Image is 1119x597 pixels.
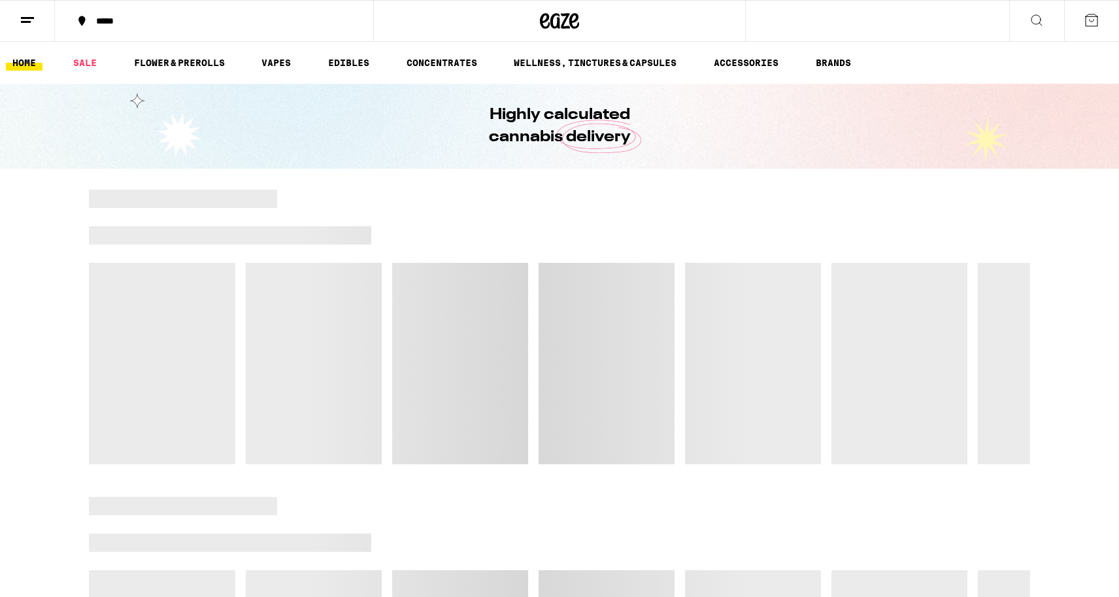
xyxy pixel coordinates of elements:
a: WELLNESS, TINCTURES & CAPSULES [507,55,683,71]
a: ACCESSORIES [707,55,785,71]
h1: Highly calculated cannabis delivery [452,104,667,148]
a: BRANDS [809,55,858,71]
a: HOME [6,55,42,71]
a: VAPES [255,55,297,71]
a: EDIBLES [322,55,376,71]
a: CONCENTRATES [400,55,484,71]
a: FLOWER & PREROLLS [127,55,231,71]
a: SALE [67,55,103,71]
